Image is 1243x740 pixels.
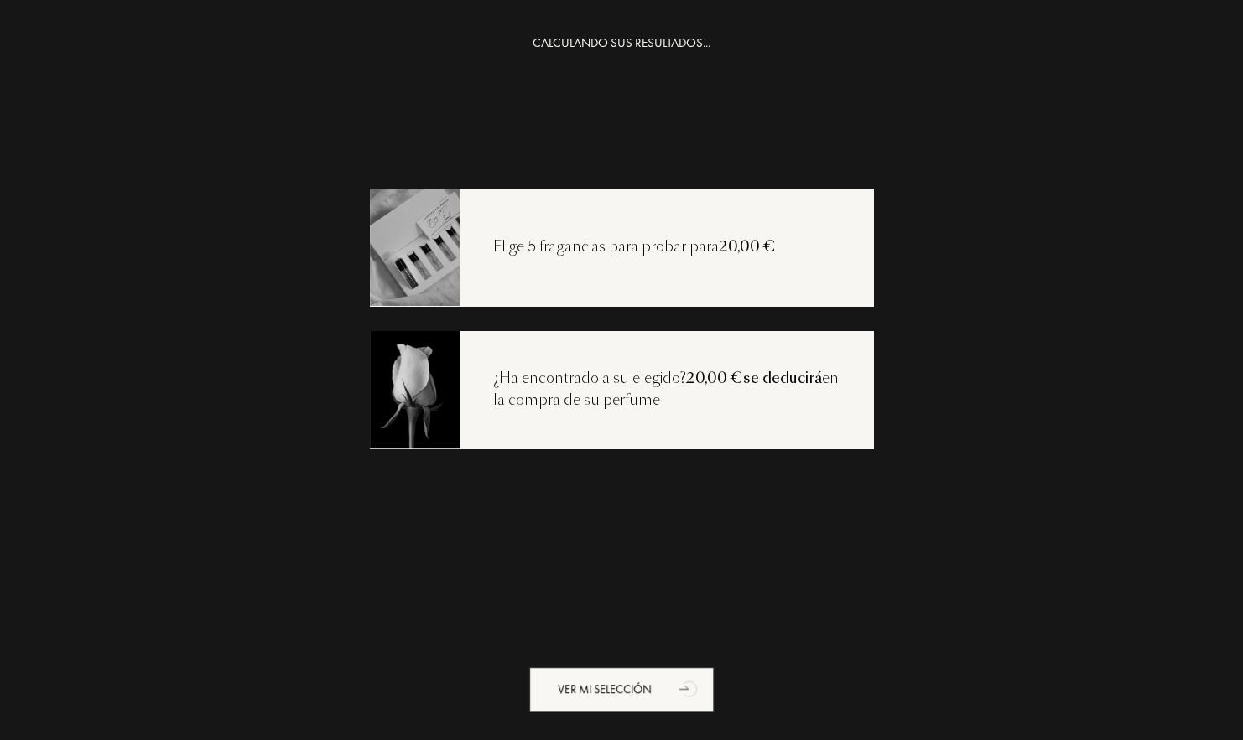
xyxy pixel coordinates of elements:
span: 20,00 €se deducirá [686,368,822,388]
span: 20,00 € [719,236,776,256]
div: animation [673,671,706,705]
div: ¿Ha encontrado a su elegido? en la compra de su perfume [460,368,873,411]
img: recoload1.png [369,186,460,307]
img: recoload3.png [369,329,460,449]
div: Ver mi selección [529,667,714,712]
div: Elige 5 fragancias para probar para [460,236,809,258]
div: CALCULANDO SUS RESULTADOS... [533,34,710,53]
